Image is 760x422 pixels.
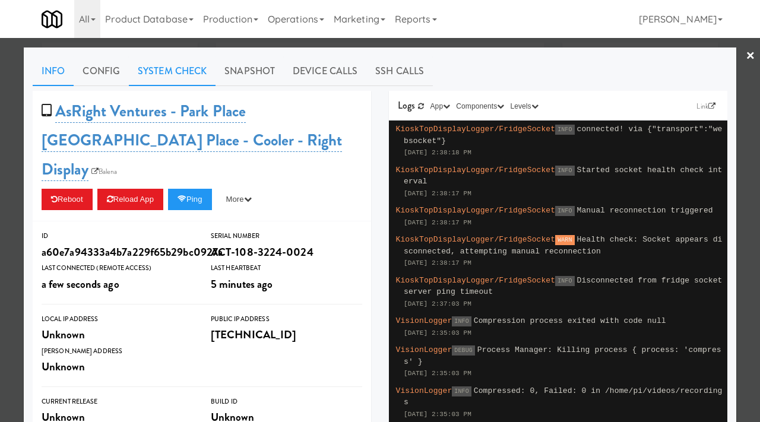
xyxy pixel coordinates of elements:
[404,190,471,197] span: [DATE] 2:38:17 PM
[427,100,454,112] button: App
[453,100,507,112] button: Components
[396,125,556,134] span: KioskTopDisplayLogger/FridgeSocket
[452,345,475,356] span: DEBUG
[577,206,713,215] span: Manual reconnection triggered
[42,276,119,292] span: a few seconds ago
[396,345,452,354] span: VisionLogger
[452,386,471,396] span: INFO
[216,56,284,86] a: Snapshot
[42,313,193,325] div: Local IP Address
[42,189,93,210] button: Reboot
[404,219,471,226] span: [DATE] 2:38:17 PM
[211,313,362,325] div: Public IP Address
[404,386,723,407] span: Compressed: 0, Failed: 0 in /home/pi/videos/recordings
[42,262,193,274] div: Last Connected (Remote Access)
[555,276,574,286] span: INFO
[404,300,471,307] span: [DATE] 2:37:03 PM
[42,9,62,30] img: Micromart
[42,325,193,345] div: Unknown
[42,230,193,242] div: ID
[555,235,574,245] span: WARN
[396,386,452,395] span: VisionLogger
[396,206,556,215] span: KioskTopDisplayLogger/FridgeSocket
[88,166,121,177] a: Balena
[555,166,574,176] span: INFO
[507,100,541,112] button: Levels
[211,242,362,262] div: ACT-108-3224-0024
[396,166,556,174] span: KioskTopDisplayLogger/FridgeSocket
[404,149,471,156] span: [DATE] 2:38:18 PM
[42,242,193,262] div: a60e7a94333a4b7a229f65b29bc0927a
[33,56,74,86] a: Info
[693,100,718,112] a: Link
[284,56,366,86] a: Device Calls
[398,99,415,112] span: Logs
[211,396,362,408] div: Build Id
[97,189,163,210] button: Reload App
[404,411,471,418] span: [DATE] 2:35:03 PM
[42,345,193,357] div: [PERSON_NAME] Address
[211,230,362,242] div: Serial Number
[211,276,273,292] span: 5 minutes ago
[555,206,574,216] span: INFO
[42,357,193,377] div: Unknown
[396,276,556,285] span: KioskTopDisplayLogger/FridgeSocket
[474,316,666,325] span: Compression process exited with code null
[217,189,261,210] button: More
[404,235,723,256] span: Health check: Socket appears disconnected, attempting manual reconnection
[404,370,471,377] span: [DATE] 2:35:03 PM
[404,329,471,337] span: [DATE] 2:35:03 PM
[168,189,212,210] button: Ping
[404,345,721,366] span: Process Manager: Killing process { process: 'compress' }
[555,125,574,135] span: INFO
[404,125,723,145] span: connected! via {"transport":"websocket"}
[129,56,216,86] a: System Check
[452,316,471,326] span: INFO
[404,259,471,266] span: [DATE] 2:38:17 PM
[211,325,362,345] div: [TECHNICAL_ID]
[74,56,129,86] a: Config
[746,38,755,75] a: ×
[42,396,193,408] div: Current Release
[396,316,452,325] span: VisionLogger
[211,262,362,274] div: Last Heartbeat
[42,100,342,181] a: AsRight Ventures - Park Place [GEOGRAPHIC_DATA] Place - Cooler - Right Display
[366,56,433,86] a: SSH Calls
[396,235,556,244] span: KioskTopDisplayLogger/FridgeSocket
